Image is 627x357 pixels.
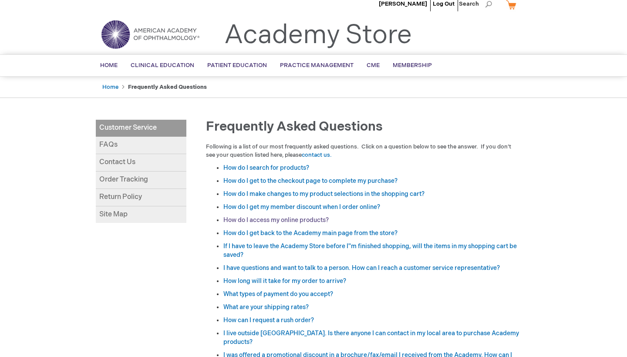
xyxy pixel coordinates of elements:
a: Contact Us [96,154,186,172]
a: What types of payment do you accept? [223,290,333,298]
a: [PERSON_NAME] [379,0,427,7]
span: Membership [393,62,432,69]
a: How do I access my online products? [223,216,329,224]
a: If I have to leave the Academy Store before I"m finished shopping, will the items in my shopping ... [223,242,517,259]
a: How do I get to the checkout page to complete my purchase? [223,177,398,185]
a: Customer Service [96,120,186,137]
a: Home [102,84,118,91]
span: Frequently Asked Questions [206,119,383,135]
span: Clinical Education [131,62,194,69]
a: Return Policy [96,189,186,206]
span: Practice Management [280,62,354,69]
a: I have questions and want to talk to a person. How can I reach a customer service representative? [223,264,500,272]
a: Log Out [433,0,455,7]
a: I live outside [GEOGRAPHIC_DATA]. Is there anyone I can contact in my local area to purchase Acad... [223,330,519,346]
span: Home [100,62,118,69]
span: Patient Education [207,62,267,69]
a: Order Tracking [96,172,186,189]
strong: Frequently Asked Questions [128,84,207,91]
span: CME [367,62,380,69]
a: What are your shipping rates? [223,303,309,311]
a: How long will it take for my order to arrive? [223,277,346,285]
span: Customer Service [99,124,157,132]
a: How do I get back to the Academy main page from the store? [223,229,398,237]
a: contact us. [302,152,332,158]
a: Site Map [96,206,186,223]
a: How do I get my member discount when I order online? [223,203,380,211]
a: How do I make changes to my product selections in the shopping cart? [223,190,425,198]
p: Following is a list of our most frequently asked questions. Click on a question below to see the ... [206,143,520,159]
a: Academy Store [224,20,412,51]
a: FAQs [96,137,186,154]
a: How do I search for products? [223,164,309,172]
a: How can I request a rush order? [223,317,314,324]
